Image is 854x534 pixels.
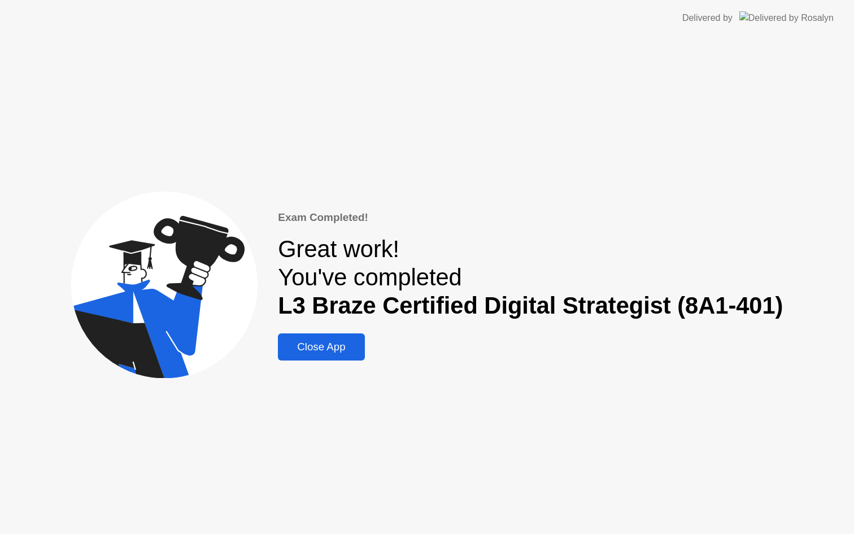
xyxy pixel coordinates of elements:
[682,11,733,25] div: Delivered by
[278,235,783,320] div: Great work! You've completed
[739,11,834,24] img: Delivered by Rosalyn
[278,210,783,225] div: Exam Completed!
[281,341,361,353] div: Close App
[278,333,364,361] button: Close App
[278,292,783,319] b: L3 Braze Certified Digital Strategist (8A1-401)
